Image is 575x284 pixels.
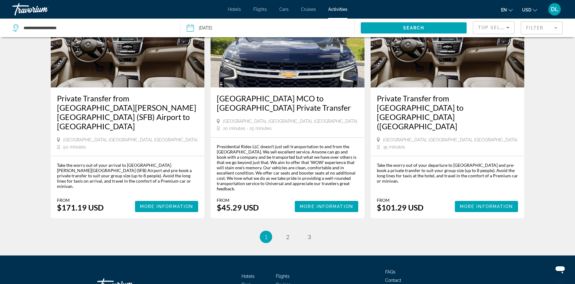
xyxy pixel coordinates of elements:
[385,278,401,283] a: Contact
[140,204,194,209] span: More Information
[308,233,311,240] span: 3
[217,144,358,191] div: Presidential Rides LLC doesn't just sell transportation to and from the [GEOGRAPHIC_DATA]. We sel...
[300,204,353,209] span: More Information
[217,94,358,112] a: [GEOGRAPHIC_DATA] MCO to [GEOGRAPHIC_DATA] Private Transfer
[63,144,86,149] span: 50 minutes
[501,7,507,12] span: en
[279,7,289,12] a: Cars
[377,94,518,131] a: Private Transfer from [GEOGRAPHIC_DATA] to [GEOGRAPHIC_DATA] ([GEOGRAPHIC_DATA]
[187,19,355,37] button: Date: Nov 28, 2025
[57,197,104,203] div: From
[57,94,198,131] a: Private Transfer from [GEOGRAPHIC_DATA][PERSON_NAME][GEOGRAPHIC_DATA] (SFB) Airport to [GEOGRAPHI...
[522,5,537,14] button: Change currency
[57,162,198,189] div: Take the worry out of your arrival to [GEOGRAPHIC_DATA][PERSON_NAME][GEOGRAPHIC_DATA] (SFB) Airpo...
[377,203,424,212] div: $101.29 USD
[403,25,424,30] span: Search
[135,201,198,212] button: More Information
[460,204,513,209] span: More Information
[242,274,255,279] a: Hotels
[223,126,272,131] span: 20 minutes - 25 minutes
[455,201,518,212] button: More Information
[383,144,405,149] span: 35 minutes
[217,203,259,212] div: $45.29 USD
[547,3,563,16] button: User Menu
[295,201,358,212] button: More Information
[550,259,570,279] iframe: Button to launch messaging window
[228,7,241,12] a: Hotels
[478,25,513,30] span: Top Sellers
[51,231,525,243] nav: Pagination
[253,7,267,12] a: Flights
[328,7,347,12] a: Activities
[501,5,513,14] button: Change language
[385,269,395,274] a: FAQs
[63,137,198,142] span: [GEOGRAPHIC_DATA], [GEOGRAPHIC_DATA], [GEOGRAPHIC_DATA]
[264,233,268,240] span: 1
[286,233,289,240] span: 2
[12,1,74,17] a: Travorium
[522,7,531,12] span: USD
[301,7,316,12] a: Cruises
[223,119,357,124] span: [GEOGRAPHIC_DATA], [GEOGRAPHIC_DATA], [GEOGRAPHIC_DATA]
[217,197,259,203] div: From
[377,162,518,184] div: Take the worry out of your departure to [GEOGRAPHIC_DATA] and pre-book a private transfer to suit...
[383,137,517,142] span: [GEOGRAPHIC_DATA], [GEOGRAPHIC_DATA], [GEOGRAPHIC_DATA]
[57,203,104,212] div: $171.19 USD
[551,6,558,12] span: DL
[478,24,509,31] mat-select: Sort by
[377,197,424,203] div: From
[276,274,290,279] a: Flights
[361,22,467,33] button: Search
[521,21,563,35] button: Filter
